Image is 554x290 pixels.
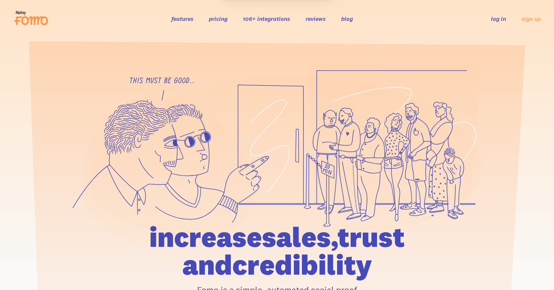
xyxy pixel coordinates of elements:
a: 106+ integrations [243,15,290,22]
h1: increase sales, trust and credibility [107,223,447,279]
a: pricing [209,15,228,22]
a: blog [341,15,353,22]
a: features [171,15,193,22]
a: reviews [306,15,326,22]
a: log in [491,15,506,22]
a: sign up [521,15,541,23]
